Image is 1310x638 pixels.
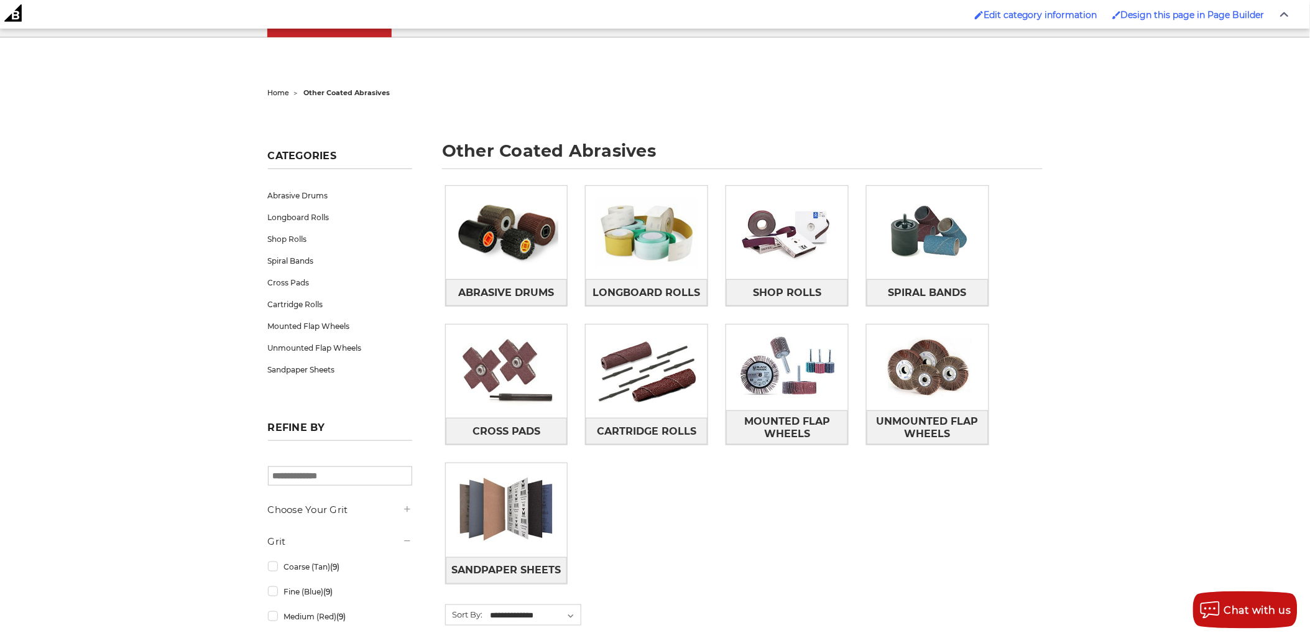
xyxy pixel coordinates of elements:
span: (9) [323,587,333,596]
a: Cross Pads [268,272,412,294]
span: Design this page in Page Builder [1121,9,1265,21]
a: Enabled brush for page builder edit. Design this page in Page Builder [1106,3,1271,27]
img: Longboard Rolls [586,190,708,275]
a: Cartridge Rolls [586,418,708,445]
img: Abrasive Drums [446,190,568,275]
a: Shop Rolls [268,228,412,250]
a: Spiral Bands [867,279,989,306]
span: Cartridge Rolls [597,421,696,442]
img: Shop Rolls [726,190,848,275]
span: Abrasive Drums [458,282,554,303]
a: Sandpaper Sheets [268,359,412,381]
h5: Categories [268,150,412,169]
span: (9) [330,562,339,571]
label: Sort By: [446,605,483,624]
span: Longboard Rolls [593,282,701,303]
span: Chat with us [1224,604,1291,616]
span: (9) [336,612,346,621]
a: Mounted Flap Wheels [268,315,412,337]
a: Unmounted Flap Wheels [268,337,412,359]
a: Cartridge Rolls [268,294,412,315]
a: Shop Rolls [726,279,848,306]
a: Abrasive Drums [268,185,412,206]
a: Cross Pads [446,418,568,445]
a: Spiral Bands [268,250,412,272]
span: Spiral Bands [888,282,967,303]
a: Unmounted Flap Wheels [867,410,989,445]
span: Shop Rolls [753,282,821,303]
a: Mounted Flap Wheels [726,410,848,445]
h5: Choose Your Grit [268,502,412,517]
img: Spiral Bands [867,190,989,275]
select: Sort By: [489,606,581,625]
h1: other coated abrasives [442,142,1043,169]
img: Cartridge Rolls [586,328,708,414]
img: Unmounted Flap Wheels [867,325,989,410]
button: Chat with us [1193,591,1298,629]
a: Coarse (Tan) [268,556,412,578]
a: Fine (Blue) [268,581,412,603]
a: Sandpaper Sheets [446,557,568,584]
a: home [268,88,290,97]
a: Medium (Red) [268,606,412,627]
img: Close Admin Bar [1280,12,1289,17]
a: Longboard Rolls [586,279,708,306]
h5: Grit [268,534,412,549]
img: Enabled brush for category edit [975,11,984,19]
span: Mounted Flap Wheels [727,411,847,445]
img: Sandpaper Sheets [446,467,568,553]
img: Mounted Flap Wheels [726,325,848,410]
span: Sandpaper Sheets [451,560,561,581]
a: Abrasive Drums [446,279,568,306]
span: Edit category information [984,9,1097,21]
img: Enabled brush for page builder edit. [1112,11,1121,19]
img: Cross Pads [446,328,568,414]
a: Enabled brush for category edit Edit category information [969,3,1104,27]
a: Longboard Rolls [268,206,412,228]
span: Cross Pads [473,421,540,442]
span: other coated abrasives [304,88,390,97]
span: Unmounted Flap Wheels [867,411,988,445]
h5: Refine by [268,422,412,441]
